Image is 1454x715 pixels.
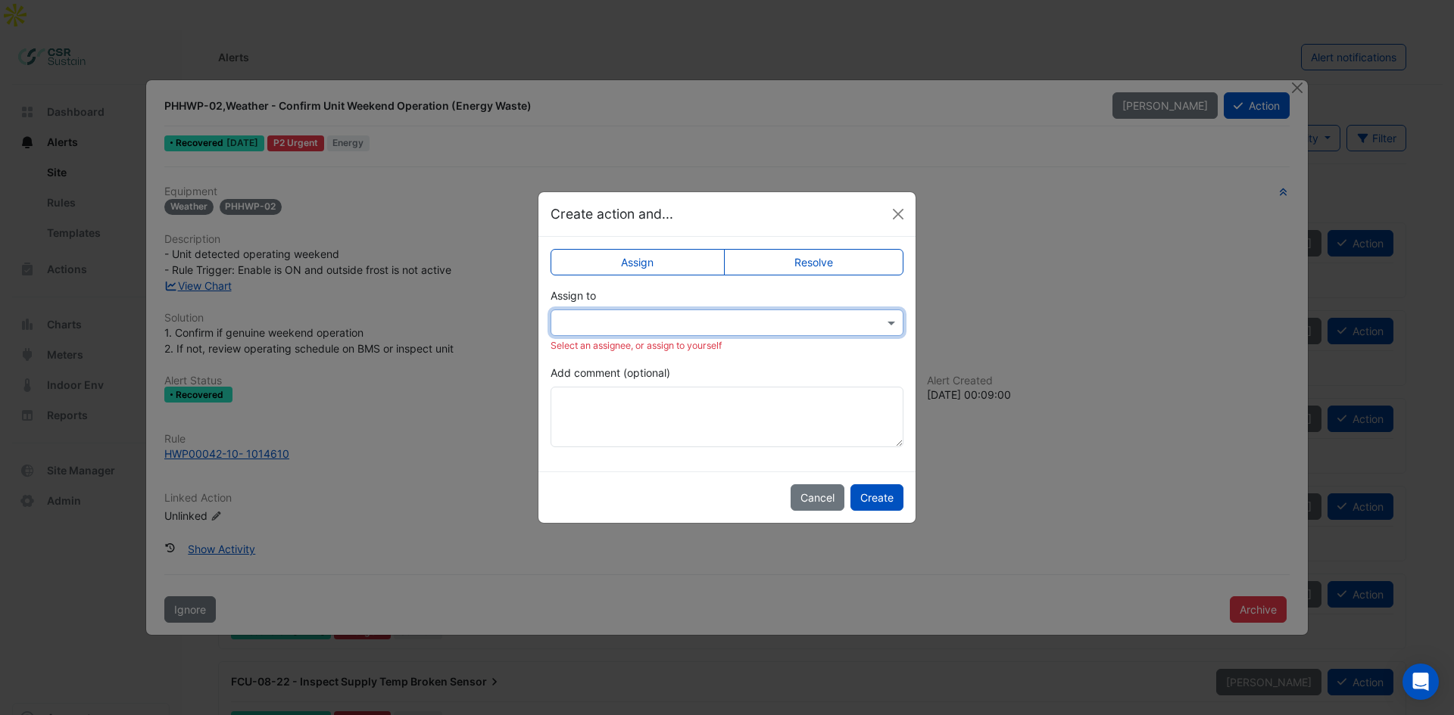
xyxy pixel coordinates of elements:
h5: Create action and... [551,204,673,224]
button: Cancel [791,484,844,511]
label: Resolve [724,249,904,275]
div: Select an assignee, or assign to yourself [551,339,903,353]
label: Add comment (optional) [551,365,670,381]
button: Close [887,203,910,225]
label: Assign to [551,288,596,303]
div: Open Intercom Messenger [1403,664,1439,700]
label: Assign [551,249,725,275]
button: Create [850,484,903,511]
